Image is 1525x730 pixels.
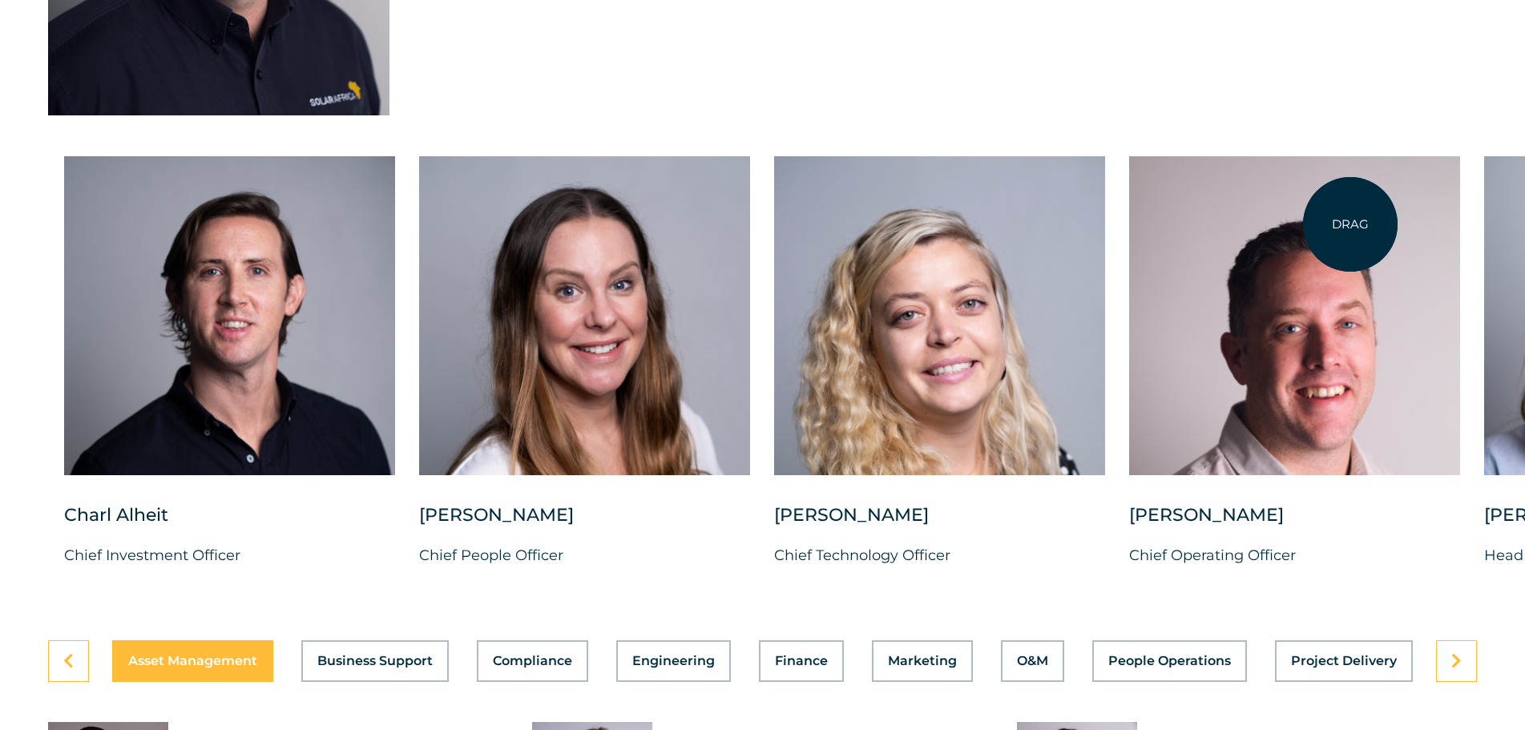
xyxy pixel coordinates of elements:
span: Marketing [888,655,957,667]
span: Business Support [317,655,433,667]
p: Chief People Officer [419,543,750,567]
span: Engineering [632,655,715,667]
span: Project Delivery [1291,655,1397,667]
p: Chief Technology Officer [774,543,1105,567]
span: Finance [775,655,828,667]
div: [PERSON_NAME] [774,503,1105,543]
p: Chief Operating Officer [1129,543,1460,567]
span: People Operations [1108,655,1231,667]
p: Chief Investment Officer [64,543,395,567]
span: Compliance [493,655,572,667]
div: [PERSON_NAME] [1129,503,1460,543]
div: Charl Alheit [64,503,395,543]
span: Asset Management [128,655,257,667]
div: [PERSON_NAME] [419,503,750,543]
span: O&M [1017,655,1048,667]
